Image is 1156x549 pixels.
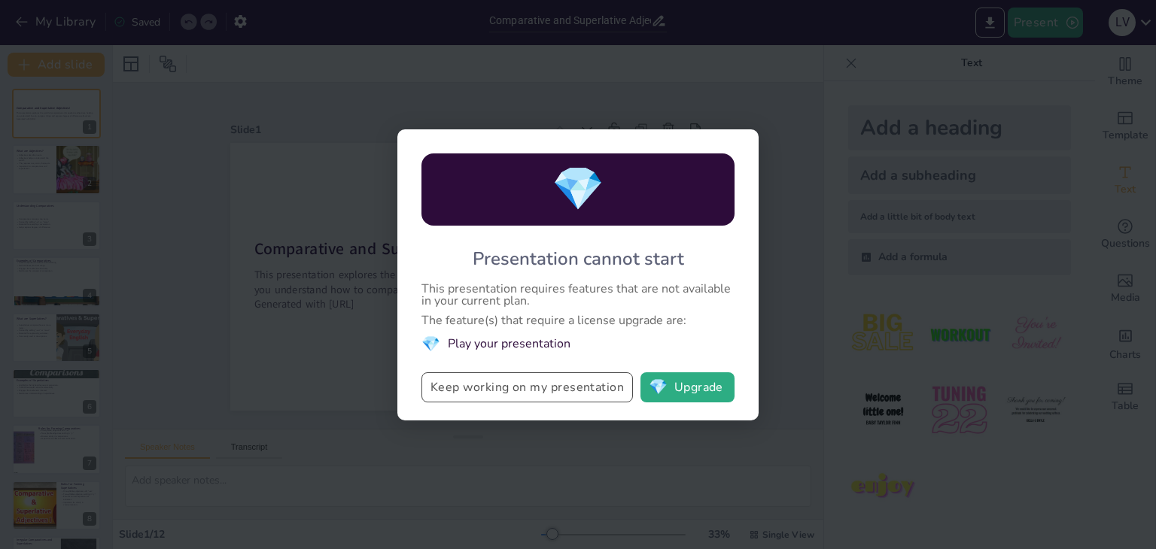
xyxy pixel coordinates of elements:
[421,314,735,326] div: The feature(s) that require a license upgrade are:
[421,283,735,307] div: This presentation requires features that are not available in your current plan.
[640,372,735,402] button: diamondUpgrade
[421,334,735,354] li: Play your presentation
[552,160,604,218] span: diamond
[649,380,668,395] span: diamond
[421,334,440,354] span: diamond
[473,247,684,271] div: Presentation cannot start
[421,372,633,402] button: Keep working on my presentation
